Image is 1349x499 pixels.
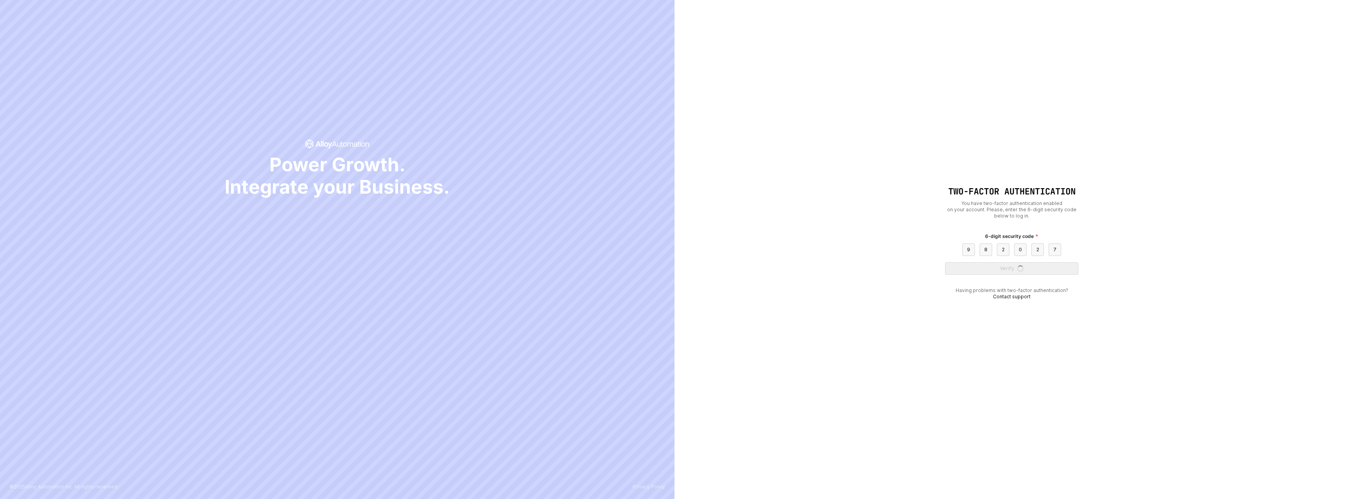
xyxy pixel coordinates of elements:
h1: Two-Factor Authentication [945,187,1078,197]
button: Verifyicon-loader [945,262,1078,275]
a: Privacy Policy [633,484,665,490]
span: Power Growth. Integrate your Business. [225,153,450,198]
div: Having problems with two-factor authentication? [945,287,1078,300]
div: You have two-factor authentication enabled on your account. Please, enter the 6-digit security co... [945,200,1078,219]
p: © 2025 Alloy Automation Inc. All rights reserved. [9,484,118,490]
span: icon-success [305,139,370,149]
a: Contact support [993,294,1031,299]
label: 6-digit security code [985,232,1038,240]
